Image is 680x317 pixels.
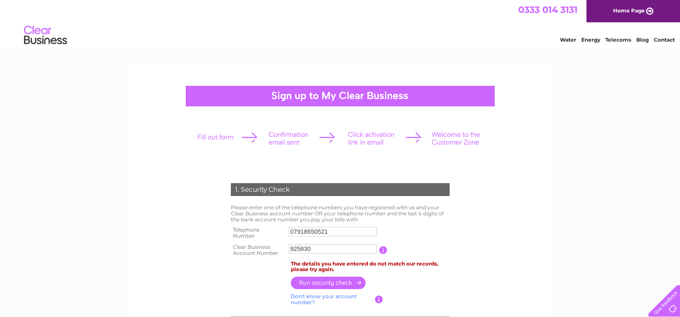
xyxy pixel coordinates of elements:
[605,36,631,43] a: Telecoms
[560,36,576,43] a: Water
[229,202,452,224] td: Please enter one of the telephone numbers you have registered with us and your Clear Business acc...
[636,36,649,43] a: Blog
[229,242,287,259] th: Clear Business Account Number
[654,36,675,43] a: Contact
[518,4,577,15] a: 0333 014 3131
[291,293,357,305] a: Don't know your account number?
[375,296,383,303] input: Information
[24,22,67,48] img: logo.png
[231,183,450,196] div: 1. Security Check
[581,36,600,43] a: Energy
[289,259,452,275] td: The details you have entered do not match our records, please try again.
[138,5,543,42] div: Clear Business is a trading name of Verastar Limited (registered in [GEOGRAPHIC_DATA] No. 3667643...
[229,224,287,242] th: Telephone Number
[379,246,387,254] input: Information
